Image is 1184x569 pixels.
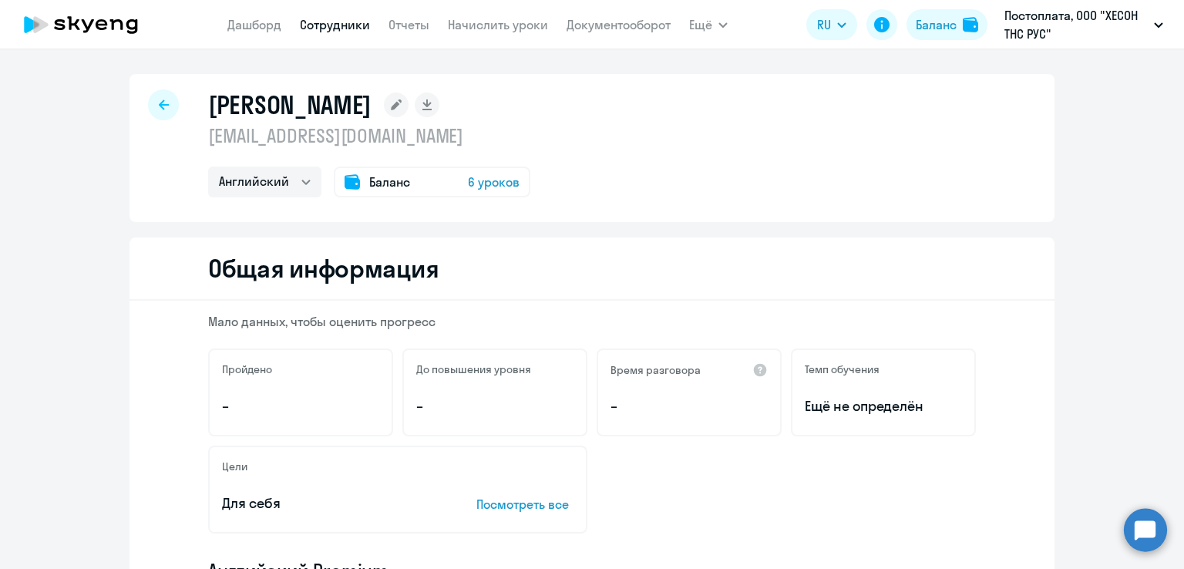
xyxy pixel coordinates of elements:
[208,89,372,120] h1: [PERSON_NAME]
[222,460,247,473] h5: Цели
[448,17,548,32] a: Начислить уроки
[997,6,1171,43] button: Постоплата, ООО "ХЕСОН ТНС РУС"
[806,9,857,40] button: RU
[222,493,429,513] p: Для себя
[208,123,530,148] p: [EMAIL_ADDRESS][DOMAIN_NAME]
[416,396,573,416] p: –
[369,173,410,191] span: Баланс
[300,17,370,32] a: Сотрудники
[610,363,701,377] h5: Время разговора
[416,362,531,376] h5: До повышения уровня
[208,313,976,330] p: Мало данных, чтобы оценить прогресс
[476,495,573,513] p: Посмотреть все
[906,9,987,40] button: Балансbalance
[805,396,962,416] span: Ещё не определён
[567,17,671,32] a: Документооборот
[468,173,520,191] span: 6 уроков
[817,15,831,34] span: RU
[222,362,272,376] h5: Пройдено
[689,9,728,40] button: Ещё
[610,396,768,416] p: –
[1004,6,1148,43] p: Постоплата, ООО "ХЕСОН ТНС РУС"
[222,396,379,416] p: –
[227,17,281,32] a: Дашборд
[689,15,712,34] span: Ещё
[805,362,880,376] h5: Темп обучения
[916,15,957,34] div: Баланс
[963,17,978,32] img: balance
[208,253,439,284] h2: Общая информация
[388,17,429,32] a: Отчеты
